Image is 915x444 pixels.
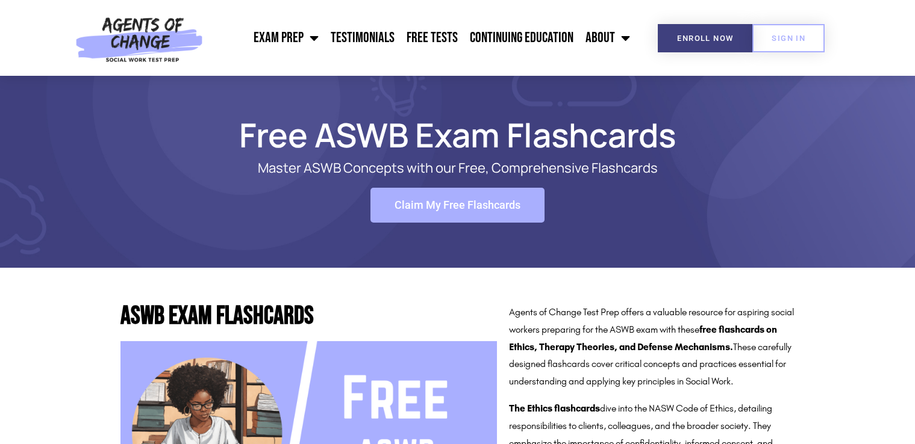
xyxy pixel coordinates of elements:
[248,23,325,53] a: Exam Prep
[509,324,777,353] strong: free flashcards on Ethics, Therapy Theories, and Defense Mechanisms.
[752,24,825,52] a: SIGN IN
[209,23,636,53] nav: Menu
[509,402,600,414] strong: The Ethics flashcards
[163,161,753,176] p: Master ASWB Concepts with our Free, Comprehensive Flashcards
[401,23,464,53] a: Free Tests
[370,188,545,223] a: Claim My Free Flashcards
[658,24,752,52] a: Enroll Now
[114,121,801,149] h1: Free ASWB Exam Flashcards
[464,23,579,53] a: Continuing Education
[120,304,497,329] h2: ASWB Exam Flashcards
[325,23,401,53] a: Testimonials
[772,34,805,42] span: SIGN IN
[509,304,795,390] p: Agents of Change Test Prep offers a valuable resource for aspiring social workers preparing for t...
[579,23,636,53] a: About
[395,200,520,211] span: Claim My Free Flashcards
[677,34,733,42] span: Enroll Now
